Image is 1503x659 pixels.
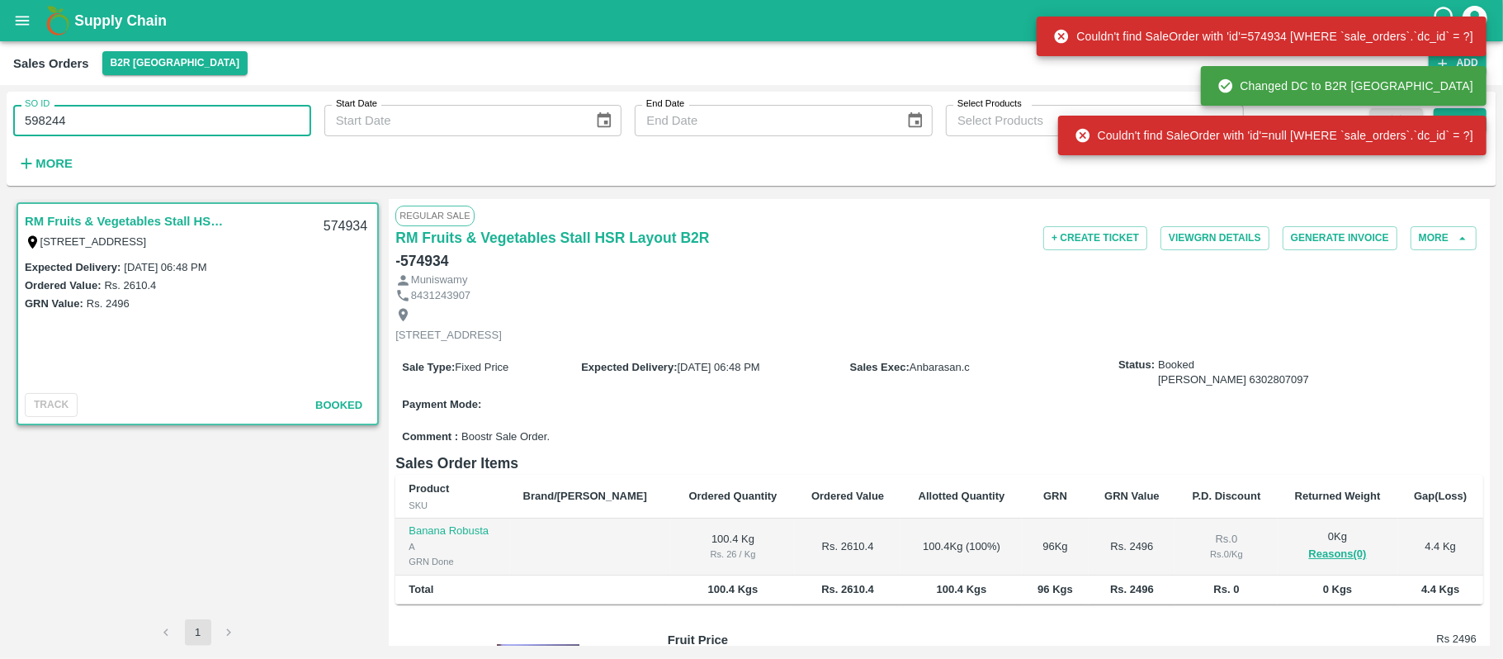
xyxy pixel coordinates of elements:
[409,498,496,513] div: SKU
[13,53,89,74] div: Sales Orders
[74,9,1431,32] a: Supply Chain
[1213,583,1239,595] b: Rs. 0
[25,211,231,232] a: RM Fruits & Vegetables Stall HSR Layout B2R
[1037,583,1073,595] b: 96 Kgs
[1414,490,1467,502] b: Gap(Loss)
[25,279,101,292] label: Ordered Value:
[409,482,449,495] b: Product
[102,51,248,75] button: Select DC
[461,429,550,445] span: Boostr Sale Order.
[635,105,892,136] input: End Date
[1283,226,1397,250] button: Generate Invoice
[910,361,970,373] span: Anbarasan.c
[1043,490,1067,502] b: GRN
[1075,121,1473,150] div: Couldn't find SaleOrder with 'id'=null [WHERE `sale_orders`.`dc_id` = ?]
[411,273,468,288] p: Muniswamy
[1460,3,1490,38] div: account of current user
[1110,583,1154,595] b: Rs. 2496
[1118,358,1155,373] label: Status:
[811,490,884,502] b: Ordered Value
[671,519,794,576] td: 100.4 Kg
[915,539,1009,555] div: 100.4 Kg ( 100 %)
[708,583,759,595] b: 100.4 Kgs
[315,399,362,411] span: Booked
[409,539,496,554] div: A
[411,288,470,304] p: 8431243907
[1043,226,1147,250] button: + Create Ticket
[395,328,502,344] p: [STREET_ADDRESS]
[104,279,156,292] label: Rs. 2610.4
[395,226,709,249] a: RM Fruits & Vegetables Stall HSR Layout B2R
[324,105,582,136] input: Start Date
[678,361,760,373] span: [DATE] 06:48 PM
[314,207,377,246] div: 574934
[402,398,481,410] label: Payment Mode :
[937,583,987,595] b: 100.4 Kgs
[1160,226,1269,250] button: ViewGRN Details
[395,452,1483,475] h6: Sales Order Items
[668,631,870,649] p: Fruit Price
[13,149,77,178] button: More
[1104,490,1159,502] b: GRN Value
[395,249,448,273] h6: - 574934
[1398,519,1483,576] td: 4.4 Kg
[402,429,458,445] label: Comment :
[1291,529,1385,563] div: 0 Kg
[1342,631,1477,647] h6: Rs 2496
[1421,583,1459,595] b: 4.4 Kgs
[25,261,121,273] label: Expected Delivery :
[185,619,211,646] button: page 1
[409,554,496,569] div: GRN Done
[13,105,311,136] input: Enter SO ID
[1189,547,1264,562] div: Rs. 0 / Kg
[40,235,147,248] label: [STREET_ADDRESS]
[795,519,901,576] td: Rs. 2610.4
[957,97,1022,111] label: Select Products
[455,361,508,373] span: Fixed Price
[1189,532,1264,548] div: Rs. 0
[919,490,1005,502] b: Allotted Quantity
[1323,583,1352,595] b: 0 Kgs
[1158,358,1309,388] span: Booked
[41,4,74,37] img: logo
[646,97,684,111] label: End Date
[684,547,781,562] div: Rs. 26 / Kg
[1431,6,1460,36] div: customer-support
[336,97,377,111] label: Start Date
[1217,71,1474,101] div: Changed DC to B2R [GEOGRAPHIC_DATA]
[850,361,910,373] label: Sales Exec :
[588,105,620,136] button: Choose date
[409,583,433,595] b: Total
[151,619,245,646] nav: pagination navigation
[1291,545,1385,564] button: Reasons(0)
[900,105,931,136] button: Choose date
[409,524,496,539] p: Banana Robusta
[1089,519,1176,576] td: Rs. 2496
[25,97,50,111] label: SO ID
[124,261,206,273] label: [DATE] 06:48 PM
[523,490,647,502] b: Brand/[PERSON_NAME]
[1295,490,1381,502] b: Returned Weight
[821,583,874,595] b: Rs. 2610.4
[87,297,130,310] label: Rs. 2496
[1158,372,1309,388] div: [PERSON_NAME] 6302807097
[402,361,455,373] label: Sale Type :
[1193,490,1261,502] b: P.D. Discount
[581,361,677,373] label: Expected Delivery :
[74,12,167,29] b: Supply Chain
[395,206,474,225] span: Regular Sale
[25,297,83,310] label: GRN Value:
[3,2,41,40] button: open drawer
[1053,21,1473,51] div: Couldn't find SaleOrder with 'id'=574934 [WHERE `sale_orders`.`dc_id` = ?]
[35,157,73,170] strong: More
[1411,226,1477,250] button: More
[951,110,1212,131] input: Select Products
[689,490,777,502] b: Ordered Quantity
[1035,539,1075,555] div: 96 Kg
